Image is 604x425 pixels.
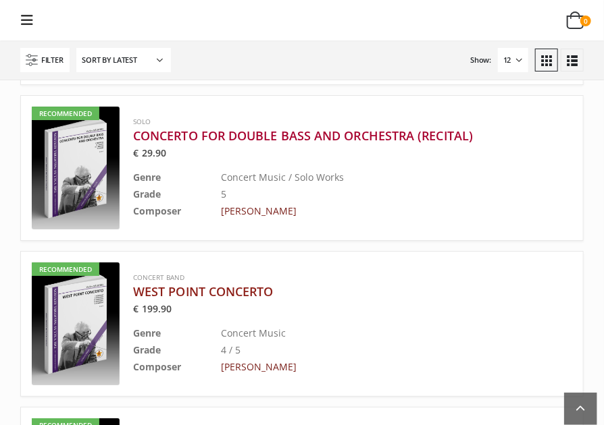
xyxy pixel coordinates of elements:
[221,204,297,217] a: [PERSON_NAME]
[580,16,591,26] span: 0
[133,360,181,373] b: Composer
[133,117,151,126] a: Solo
[133,204,181,217] b: Composer
[133,146,166,159] bdi: 29.90
[133,302,172,315] bdi: 199.90
[133,188,161,200] b: Grade
[32,262,120,385] a: Recommended
[133,128,505,144] a: CONCERTO FOR DOUBLE BASS AND ORCHESTRA (RECITAL)
[41,51,63,68] span: Filter
[32,107,120,229] a: Recommended
[221,169,505,186] td: Concert Music / Solo Works
[32,107,99,120] div: Recommended
[221,186,505,202] td: 5
[133,273,184,282] a: Concert Band
[133,327,161,339] b: Genre
[133,302,139,315] span: €
[133,171,161,183] b: Genre
[20,48,70,72] a: Filter
[561,49,584,72] a: List View
[535,49,558,72] a: Grid View
[471,51,492,68] label: Show:
[221,341,505,358] td: 4 / 5
[133,283,505,300] a: WEST POINT CONCERTO
[221,324,505,341] td: Concert Music
[133,146,139,159] span: €
[221,360,297,373] a: [PERSON_NAME]
[76,48,171,72] select: Shop order
[133,343,161,356] b: Grade
[32,262,99,276] div: Recommended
